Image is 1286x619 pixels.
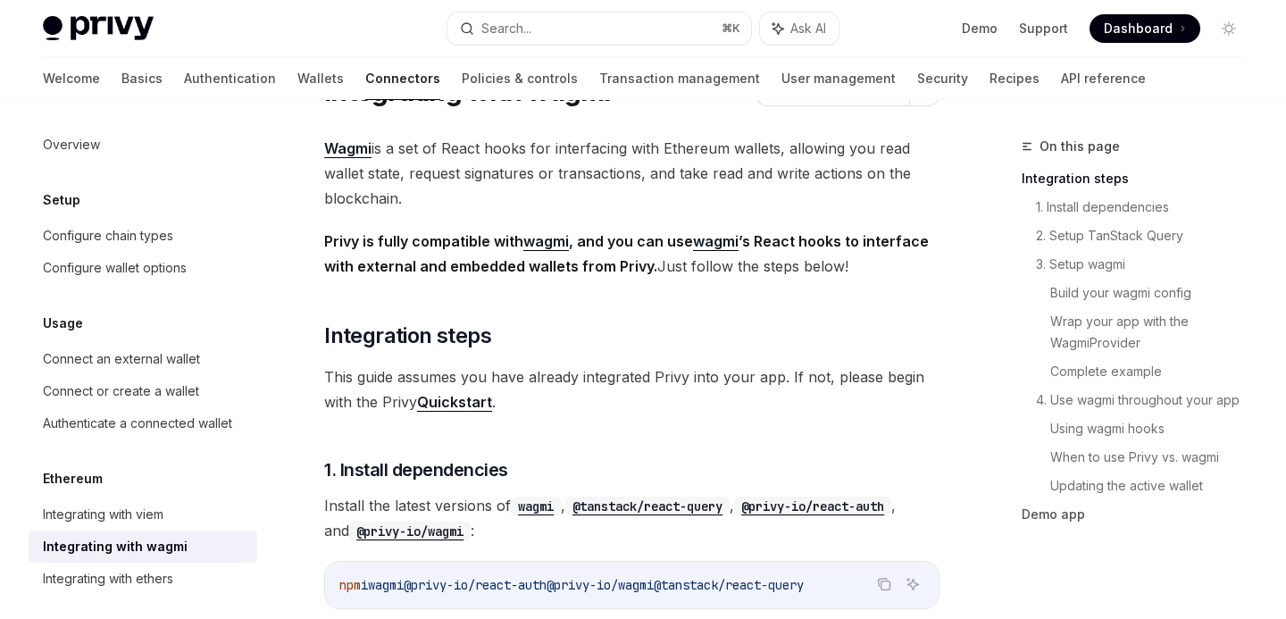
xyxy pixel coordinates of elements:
[324,139,372,158] a: Wagmi
[365,57,440,100] a: Connectors
[121,57,163,100] a: Basics
[1050,307,1257,357] a: Wrap your app with the WagmiProvider
[29,563,257,595] a: Integrating with ethers
[43,381,199,402] div: Connect or create a wallet
[368,577,404,593] span: wagmi
[990,57,1040,100] a: Recipes
[29,220,257,252] a: Configure chain types
[43,568,173,590] div: Integrating with ethers
[962,20,998,38] a: Demo
[324,136,939,211] span: is a set of React hooks for interfacing with Ethereum wallets, allowing you read wallet state, re...
[547,577,654,593] span: @privy-io/wagmi
[1104,20,1173,38] span: Dashboard
[917,57,968,100] a: Security
[29,343,257,375] a: Connect an external wallet
[1022,500,1257,529] a: Demo app
[1061,57,1146,100] a: API reference
[1036,222,1257,250] a: 2. Setup TanStack Query
[693,232,739,251] a: wagmi
[43,348,200,370] div: Connect an external wallet
[184,57,276,100] a: Authentication
[43,313,83,334] h5: Usage
[734,497,891,516] code: @privy-io/react-auth
[1036,250,1257,279] a: 3. Setup wagmi
[1050,279,1257,307] a: Build your wagmi config
[43,504,163,525] div: Integrating with viem
[29,498,257,531] a: Integrating with viem
[361,577,368,593] span: i
[1050,472,1257,500] a: Updating the active wallet
[29,407,257,439] a: Authenticate a connected wallet
[1019,20,1068,38] a: Support
[324,493,939,543] span: Install the latest versions of , , , and :
[511,497,561,514] a: wagmi
[297,57,344,100] a: Wallets
[1036,193,1257,222] a: 1. Install dependencies
[43,536,188,557] div: Integrating with wagmi
[511,497,561,516] code: wagmi
[1050,357,1257,386] a: Complete example
[43,413,232,434] div: Authenticate a connected wallet
[873,573,896,596] button: Copy the contents from the code block
[324,322,491,350] span: Integration steps
[324,229,939,279] span: Just follow the steps below!
[43,134,100,155] div: Overview
[760,13,839,45] button: Ask AI
[29,252,257,284] a: Configure wallet options
[324,457,508,482] span: 1. Install dependencies
[523,232,569,251] a: wagmi
[781,57,896,100] a: User management
[417,393,492,412] a: Quickstart
[481,18,531,39] div: Search...
[324,232,929,275] strong: Privy is fully compatible with , and you can use ’s React hooks to interface with external and em...
[29,375,257,407] a: Connect or create a wallet
[29,531,257,563] a: Integrating with wagmi
[339,577,361,593] span: npm
[790,20,826,38] span: Ask AI
[654,577,804,593] span: @tanstack/react-query
[349,522,471,540] a: @privy-io/wagmi
[1050,443,1257,472] a: When to use Privy vs. wagmi
[43,57,100,100] a: Welcome
[722,21,740,36] span: ⌘ K
[1090,14,1200,43] a: Dashboard
[1215,14,1243,43] button: Toggle dark mode
[43,189,80,211] h5: Setup
[43,468,103,489] h5: Ethereum
[599,57,760,100] a: Transaction management
[1036,386,1257,414] a: 4. Use wagmi throughout your app
[565,497,730,514] a: @tanstack/react-query
[43,257,187,279] div: Configure wallet options
[462,57,578,100] a: Policies & controls
[29,129,257,161] a: Overview
[1050,414,1257,443] a: Using wagmi hooks
[43,225,173,247] div: Configure chain types
[43,16,154,41] img: light logo
[404,577,547,593] span: @privy-io/react-auth
[349,522,471,541] code: @privy-io/wagmi
[324,364,939,414] span: This guide assumes you have already integrated Privy into your app. If not, please begin with the...
[1040,136,1120,157] span: On this page
[447,13,750,45] button: Search...⌘K
[565,497,730,516] code: @tanstack/react-query
[1022,164,1257,193] a: Integration steps
[734,497,891,514] a: @privy-io/react-auth
[901,573,924,596] button: Ask AI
